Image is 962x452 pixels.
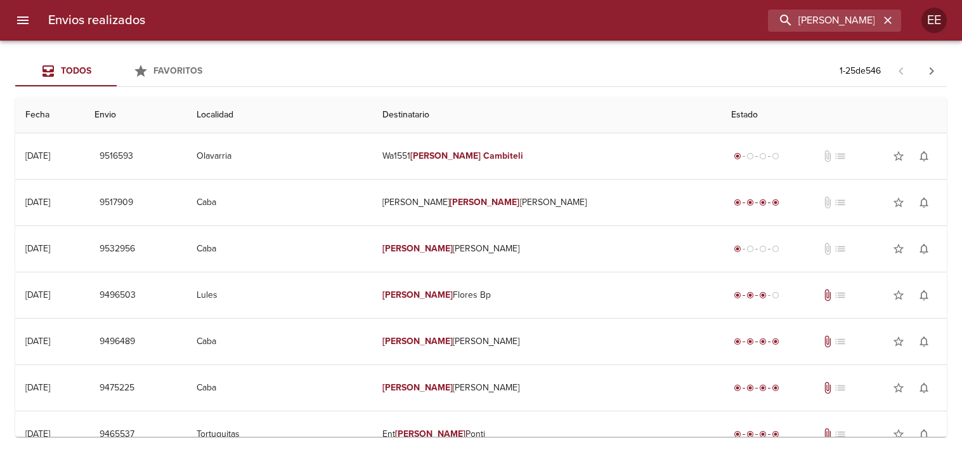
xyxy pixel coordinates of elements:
[186,365,372,411] td: Caba
[746,245,754,253] span: radio_button_unchecked
[916,56,947,86] span: Pagina siguiente
[821,335,834,348] span: Tiene documentos adjuntos
[911,329,937,354] button: Activar notificaciones
[734,291,741,299] span: radio_button_checked
[84,97,186,133] th: Envio
[483,150,523,161] em: Cambiteli
[892,335,905,348] span: star_border
[821,150,834,163] span: No tiene documentos adjuntos
[918,150,930,163] span: notifications_none
[918,196,930,209] span: notifications_none
[94,191,138,215] button: 9517909
[746,338,754,345] span: radio_button_checked
[746,199,754,206] span: radio_button_checked
[772,199,779,206] span: radio_button_checked
[918,382,930,394] span: notifications_none
[834,289,847,302] span: No tiene pedido asociado
[892,243,905,255] span: star_border
[834,243,847,255] span: No tiene pedido asociado
[911,190,937,215] button: Activar notificaciones
[100,427,134,442] span: 9465537
[100,334,135,350] span: 9496489
[892,196,905,209] span: star_border
[734,199,741,206] span: radio_button_checked
[886,329,911,354] button: Agregar a favoritos
[94,237,140,261] button: 9532956
[759,430,767,438] span: radio_button_checked
[25,150,50,161] div: [DATE]
[61,65,91,76] span: Todos
[746,430,754,438] span: radio_button_checked
[94,284,141,307] button: 9496503
[382,243,453,254] em: [PERSON_NAME]
[15,97,84,133] th: Fecha
[372,365,721,411] td: [PERSON_NAME]
[886,236,911,262] button: Agregar a favoritos
[840,65,881,77] p: 1 - 25 de 546
[372,180,721,225] td: [PERSON_NAME] [PERSON_NAME]
[886,190,911,215] button: Agregar a favoritos
[186,272,372,318] td: Lules
[759,291,767,299] span: radio_button_checked
[918,335,930,348] span: notifications_none
[892,382,905,394] span: star_border
[25,197,50,208] div: [DATE]
[100,195,133,211] span: 9517909
[734,245,741,253] span: radio_button_checked
[772,384,779,392] span: radio_button_checked
[382,382,453,393] em: [PERSON_NAME]
[772,430,779,438] span: radio_button_checked
[772,291,779,299] span: radio_button_unchecked
[731,196,782,209] div: Entregado
[759,384,767,392] span: radio_button_checked
[821,289,834,302] span: Tiene documentos adjuntos
[15,56,218,86] div: Tabs Envios
[892,428,905,441] span: star_border
[834,382,847,394] span: No tiene pedido asociado
[450,197,520,208] em: [PERSON_NAME]
[25,382,50,393] div: [DATE]
[834,150,847,163] span: No tiene pedido asociado
[721,97,947,133] th: Estado
[731,243,782,255] div: Generado
[94,376,140,400] button: 9475225
[759,245,767,253] span: radio_button_unchecked
[892,289,905,302] span: star_border
[911,375,937,401] button: Activar notificaciones
[921,8,947,33] div: Abrir información de usuario
[731,428,782,441] div: Entregado
[821,382,834,394] span: Tiene documentos adjuntos
[734,384,741,392] span: radio_button_checked
[918,428,930,441] span: notifications_none
[186,180,372,225] td: Caba
[395,429,465,439] em: [PERSON_NAME]
[892,150,905,163] span: star_border
[834,335,847,348] span: No tiene pedido asociado
[886,64,916,77] span: Pagina anterior
[25,336,50,347] div: [DATE]
[372,97,721,133] th: Destinatario
[25,243,50,254] div: [DATE]
[100,380,134,396] span: 9475225
[834,196,847,209] span: No tiene pedido asociado
[918,289,930,302] span: notifications_none
[731,289,782,302] div: En viaje
[734,430,741,438] span: radio_button_checked
[372,226,721,272] td: [PERSON_NAME]
[772,152,779,160] span: radio_button_unchecked
[886,422,911,447] button: Agregar a favoritos
[94,423,140,446] button: 9465537
[911,143,937,169] button: Activar notificaciones
[921,8,947,33] div: EE
[382,336,453,347] em: [PERSON_NAME]
[768,10,880,32] input: buscar
[372,133,721,179] td: Wa1551
[186,226,372,272] td: Caba
[886,143,911,169] button: Agregar a favoritos
[746,384,754,392] span: radio_button_checked
[911,422,937,447] button: Activar notificaciones
[372,272,721,318] td: Flores Bp
[911,236,937,262] button: Activar notificaciones
[731,382,782,394] div: Entregado
[772,245,779,253] span: radio_button_unchecked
